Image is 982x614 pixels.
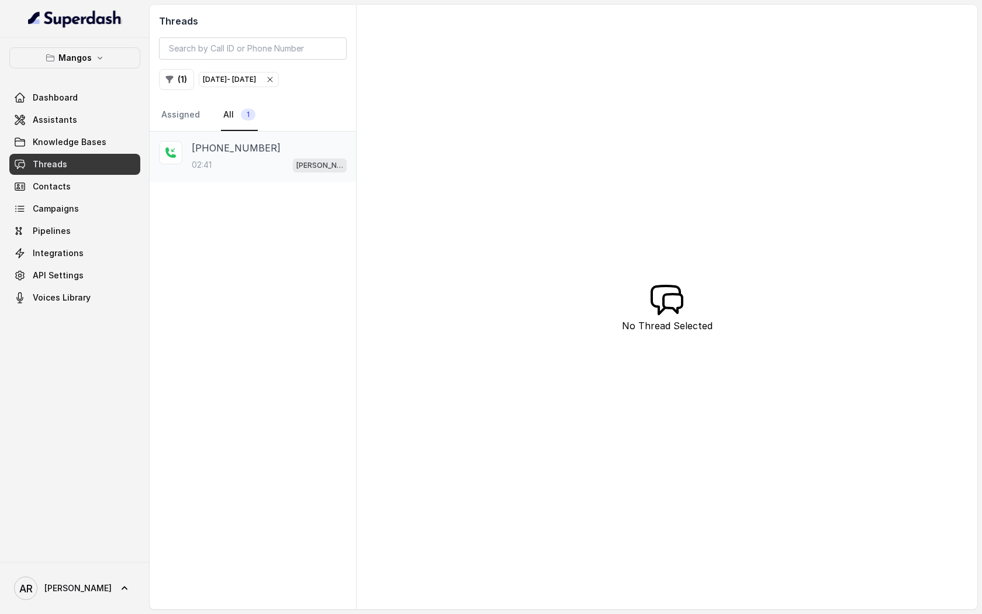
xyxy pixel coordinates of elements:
[33,203,79,215] span: Campaigns
[33,136,106,148] span: Knowledge Bases
[9,265,140,286] a: API Settings
[203,74,256,85] div: [DATE] - [DATE]
[33,92,78,104] span: Dashboard
[241,109,255,120] span: 1
[33,158,67,170] span: Threads
[9,176,140,197] a: Contacts
[192,141,281,155] p: [PHONE_NUMBER]
[9,572,140,605] a: [PERSON_NAME]
[33,181,71,192] span: Contacts
[159,69,194,90] button: (1)
[159,14,347,28] h2: Threads
[9,132,140,153] a: Knowledge Bases
[159,99,347,131] nav: Tabs
[159,99,202,131] a: Assigned
[33,225,71,237] span: Pipelines
[33,270,84,281] span: API Settings
[9,198,140,219] a: Campaigns
[296,160,343,171] p: [PERSON_NAME]
[58,51,92,65] p: Mangos
[33,114,77,126] span: Assistants
[9,47,140,68] button: Mangos
[19,582,33,595] text: AR
[622,319,713,333] p: No Thread Selected
[33,292,91,303] span: Voices Library
[9,287,140,308] a: Voices Library
[9,109,140,130] a: Assistants
[44,582,112,594] span: [PERSON_NAME]
[192,159,212,171] p: 02:41
[9,243,140,264] a: Integrations
[221,99,258,131] a: All1
[9,220,140,242] a: Pipelines
[33,247,84,259] span: Integrations
[9,87,140,108] a: Dashboard
[199,72,279,87] button: [DATE]- [DATE]
[159,37,347,60] input: Search by Call ID or Phone Number
[9,154,140,175] a: Threads
[28,9,122,28] img: light.svg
